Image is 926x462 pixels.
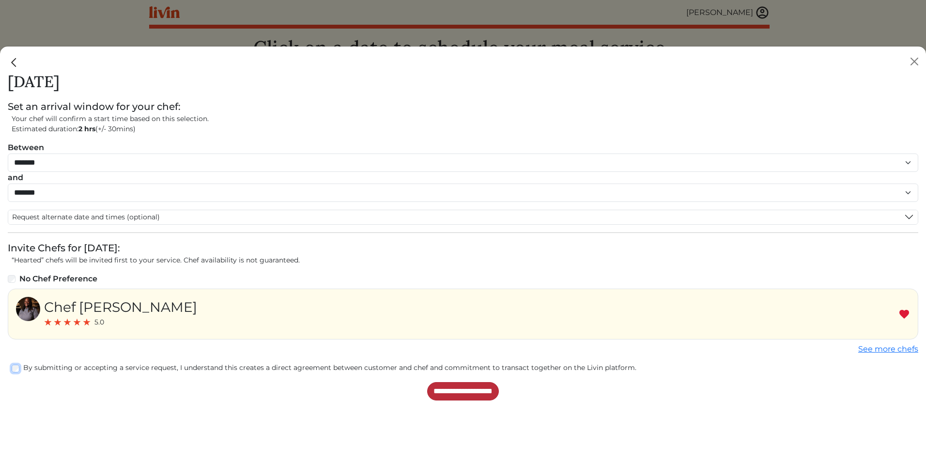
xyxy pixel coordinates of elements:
strong: 2 hrs [78,124,95,133]
div: Set an arrival window for your chef: [8,99,918,114]
a: Close [8,55,20,67]
h1: [DATE] [8,73,918,91]
div: Estimated duration: (+/- 30mins) [12,124,918,134]
div: Invite Chefs for [DATE]: [8,241,918,255]
span: Request alternate date and times (optional) [12,212,160,222]
label: By submitting or accepting a service request, I understand this creates a direct agreement betwee... [23,363,918,373]
img: red_star-5cc96fd108c5e382175c3007810bf15d673b234409b64feca3859e161d9d1ec7.svg [54,318,62,326]
img: red_star-5cc96fd108c5e382175c3007810bf15d673b234409b64feca3859e161d9d1ec7.svg [83,318,91,326]
img: red_star-5cc96fd108c5e382175c3007810bf15d673b234409b64feca3859e161d9d1ec7.svg [73,318,81,326]
img: b49af21bb8d7270a8476d9f992ff229c [16,297,40,321]
img: Remove Favorite chef [898,308,910,320]
img: back_caret-0738dc900bf9763b5e5a40894073b948e17d9601fd527fca9689b06ce300169f.svg [8,56,20,69]
span: 5.0 [94,317,104,327]
label: and [8,172,23,184]
a: See more chefs [858,344,918,354]
img: red_star-5cc96fd108c5e382175c3007810bf15d673b234409b64feca3859e161d9d1ec7.svg [63,318,71,326]
p: “Hearted” chefs will be invited first to your service. Chef availability is not guaranteed. [12,255,918,265]
label: Between [8,142,44,154]
div: Your chef will confirm a start time based on this selection. [12,114,918,124]
a: Chef [PERSON_NAME] 5.0 [16,297,197,331]
div: Chef [PERSON_NAME] [44,297,197,317]
label: No Chef Preference [19,273,97,285]
img: red_star-5cc96fd108c5e382175c3007810bf15d673b234409b64feca3859e161d9d1ec7.svg [44,318,52,326]
button: Close [907,54,922,69]
button: Request alternate date and times (optional) [8,210,918,224]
